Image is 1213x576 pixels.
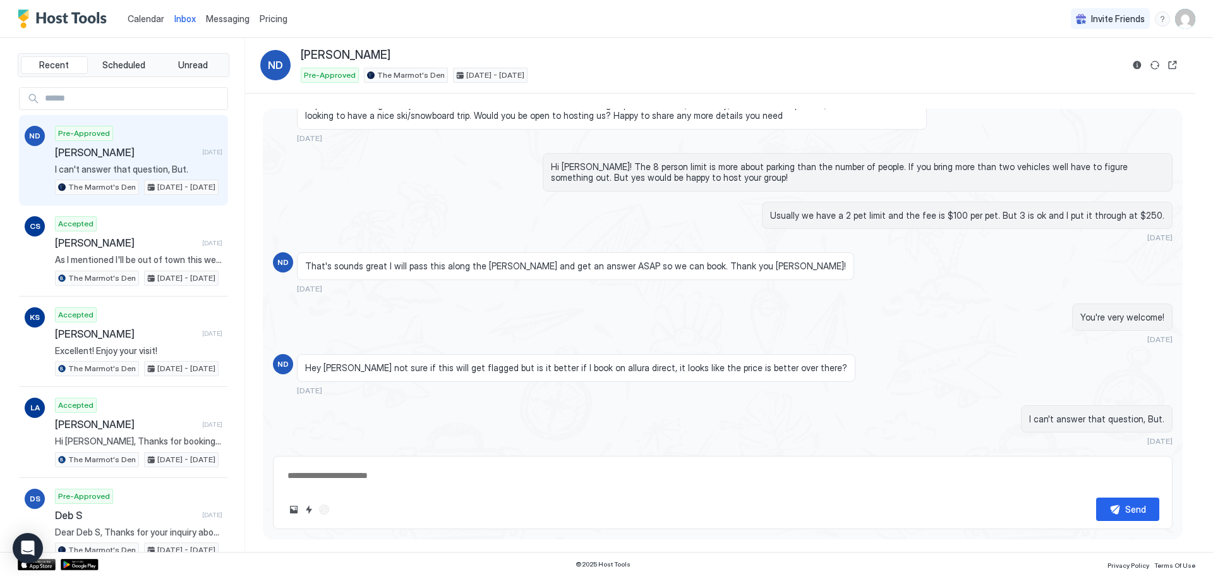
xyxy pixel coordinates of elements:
[576,560,631,568] span: © 2025 Host Tools
[128,13,164,24] span: Calendar
[1125,503,1146,516] div: Send
[55,418,197,431] span: [PERSON_NAME]
[286,502,301,517] button: Upload image
[55,436,222,447] span: Hi [PERSON_NAME], Thanks for booking our place! I'll send you more details including check-in ins...
[1154,558,1195,571] a: Terms Of Use
[157,454,215,465] span: [DATE] - [DATE]
[55,509,197,522] span: Deb S
[1107,558,1149,571] a: Privacy Policy
[304,70,356,81] span: Pre-Approved
[1091,13,1145,25] span: Invite Friends
[157,273,215,284] span: [DATE] - [DATE]
[1096,498,1159,521] button: Send
[30,493,40,505] span: DS
[55,146,197,159] span: [PERSON_NAME]
[277,358,289,370] span: ND
[29,130,40,142] span: ND
[18,559,56,570] a: App Store
[55,328,197,340] span: [PERSON_NAME]
[1175,9,1195,29] div: User profile
[305,260,846,272] span: That's sounds great I will pass this along the [PERSON_NAME] and get an answer ASAP so we can boo...
[55,527,222,538] span: Dear Deb S, Thanks for your inquiry about my vacation rental. The property is available from [DAT...
[68,181,136,193] span: The Marmot's Den
[178,59,208,71] span: Unread
[58,491,110,502] span: Pre-Approved
[157,544,215,556] span: [DATE] - [DATE]
[40,88,227,109] input: Input Field
[260,13,287,25] span: Pricing
[1107,561,1149,569] span: Privacy Policy
[297,386,322,395] span: [DATE]
[159,56,226,74] button: Unread
[58,218,94,230] span: Accepted
[466,70,524,81] span: [DATE] - [DATE]
[297,133,322,143] span: [DATE]
[206,13,250,24] span: Messaging
[305,362,847,374] span: Hey [PERSON_NAME] not sure if this will get flagged but is it better if I book on allura direct, ...
[297,284,322,293] span: [DATE]
[157,181,215,193] span: [DATE] - [DATE]
[1147,334,1173,344] span: [DATE]
[21,56,88,74] button: Recent
[202,148,222,156] span: [DATE]
[55,254,222,266] span: As I mentioned I'll be out of town this weekend. My wife is home though and her number is [PHONE_...
[58,309,94,321] span: Accepted
[301,48,390,63] span: [PERSON_NAME]
[68,363,136,374] span: The Marmot's Den
[174,12,196,25] a: Inbox
[301,502,317,517] button: Quick reply
[55,345,222,357] span: Excellent! Enjoy your visit!
[268,58,283,73] span: ND
[128,12,164,25] a: Calendar
[1155,11,1170,27] div: menu
[13,533,43,563] div: Open Intercom Messenger
[202,420,222,429] span: [DATE]
[1147,436,1173,446] span: [DATE]
[202,329,222,338] span: [DATE]
[39,59,69,71] span: Recent
[30,402,40,414] span: LA
[377,70,445,81] span: The Marmot's Den
[102,59,145,71] span: Scheduled
[90,56,157,74] button: Scheduled
[1147,233,1173,242] span: [DATE]
[1165,58,1180,73] button: Open reservation
[18,53,229,77] div: tab-group
[202,511,222,519] span: [DATE]
[1080,312,1164,323] span: You're very welcome!
[551,161,1164,183] span: Hi [PERSON_NAME]! The 8 person limit is more about parking than the number of people. If you brin...
[18,9,112,28] a: Host Tools Logo
[30,221,40,232] span: CS
[1147,58,1162,73] button: Sync reservation
[174,13,196,24] span: Inbox
[206,12,250,25] a: Messaging
[58,400,94,411] span: Accepted
[277,257,289,268] span: ND
[157,363,215,374] span: [DATE] - [DATE]
[1130,58,1145,73] button: Reservation information
[68,544,136,556] span: The Marmot's Den
[1029,414,1164,425] span: I can't answer that question, But.
[55,164,222,175] span: I can't answer that question, But.
[30,312,40,323] span: KS
[55,236,197,249] span: [PERSON_NAME]
[68,273,136,284] span: The Marmot's Den
[1154,561,1195,569] span: Terms Of Use
[770,210,1164,221] span: Usually we have a 2 pet limit and the fee is $100 per pet. But 3 is ok and I put it through at $250.
[202,239,222,247] span: [DATE]
[61,559,99,570] a: Google Play Store
[68,454,136,465] span: The Marmot's Den
[58,128,110,139] span: Pre-Approved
